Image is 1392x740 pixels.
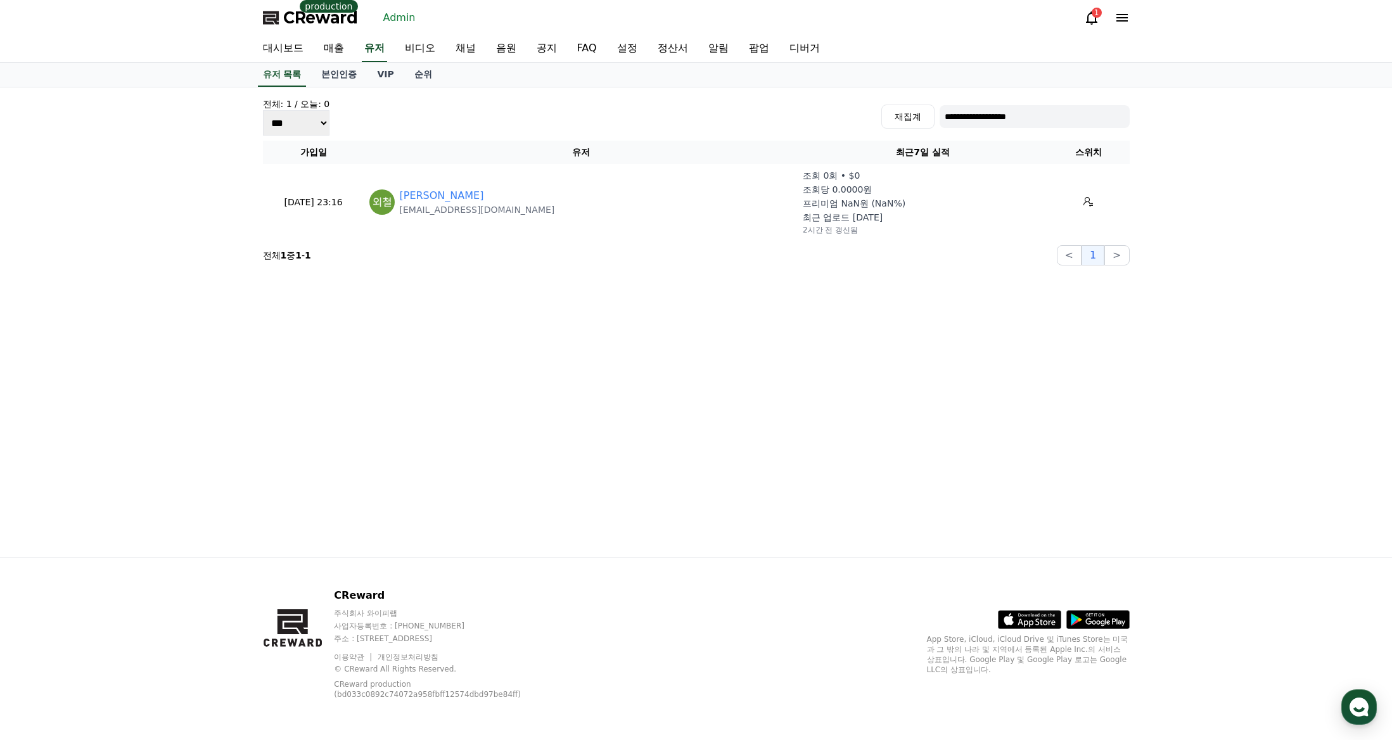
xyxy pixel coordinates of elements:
a: 설정 [607,35,648,62]
a: 1 [1084,10,1099,25]
a: 유저 [362,35,387,62]
th: 스위치 [1048,141,1130,164]
p: CReward [334,588,556,603]
a: 공지 [527,35,567,62]
strong: 1 [305,250,311,260]
p: 조회당 0.0000원 [803,183,872,196]
a: 알림 [698,35,739,62]
strong: 1 [295,250,302,260]
a: FAQ [567,35,607,62]
a: 유저 목록 [258,63,307,87]
a: 정산서 [648,35,698,62]
a: 팝업 [739,35,779,62]
h4: 전체: 1 / 오늘: 0 [263,98,330,110]
p: © CReward All Rights Reserved. [334,664,556,674]
a: 이용약관 [334,653,374,661]
p: App Store, iCloud, iCloud Drive 및 iTunes Store는 미국과 그 밖의 나라 및 지역에서 등록된 Apple Inc.의 서비스 상표입니다. Goo... [927,634,1130,675]
span: CReward [283,8,358,28]
p: 프리미엄 NaN원 (NaN%) [803,197,905,210]
a: 순위 [404,63,442,87]
a: 개인정보처리방침 [378,653,438,661]
p: 사업자등록번호 : [PHONE_NUMBER] [334,621,556,631]
th: 가입일 [263,141,364,164]
a: 채널 [445,35,486,62]
a: 디버거 [779,35,830,62]
a: 비디오 [395,35,445,62]
p: [EMAIL_ADDRESS][DOMAIN_NAME] [400,203,555,216]
p: 주소 : [STREET_ADDRESS] [334,634,556,644]
button: > [1104,245,1129,265]
a: 음원 [486,35,527,62]
p: 주식회사 와이피랩 [334,608,556,618]
button: < [1057,245,1082,265]
a: 대시보드 [253,35,314,62]
a: VIP [367,63,404,87]
strong: 1 [281,250,287,260]
p: 조회 0회 • $0 [803,169,860,182]
a: 매출 [314,35,354,62]
div: 1 [1092,8,1102,18]
p: 전체 중 - [263,249,311,262]
a: CReward [263,8,358,28]
a: 본인인증 [311,63,367,87]
p: 최근 업로드 [DATE] [803,211,883,224]
th: 최근7일 실적 [798,141,1048,164]
a: Admin [378,8,421,28]
th: 유저 [364,141,798,164]
p: [DATE] 23:16 [268,196,359,209]
img: https://lh3.googleusercontent.com/a/ACg8ocJuV1MYV315BA0PT9Sni6998WSZUetRQjcUMPAy5CUhcspXmw=s96-c [369,189,395,215]
a: [PERSON_NAME] [400,188,484,203]
p: 2시간 전 갱신됨 [803,225,858,235]
button: 재집계 [881,105,935,129]
p: CReward production (bd033c0892c74072a958fbff12574dbd97be84ff) [334,679,537,699]
button: 1 [1082,245,1104,265]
